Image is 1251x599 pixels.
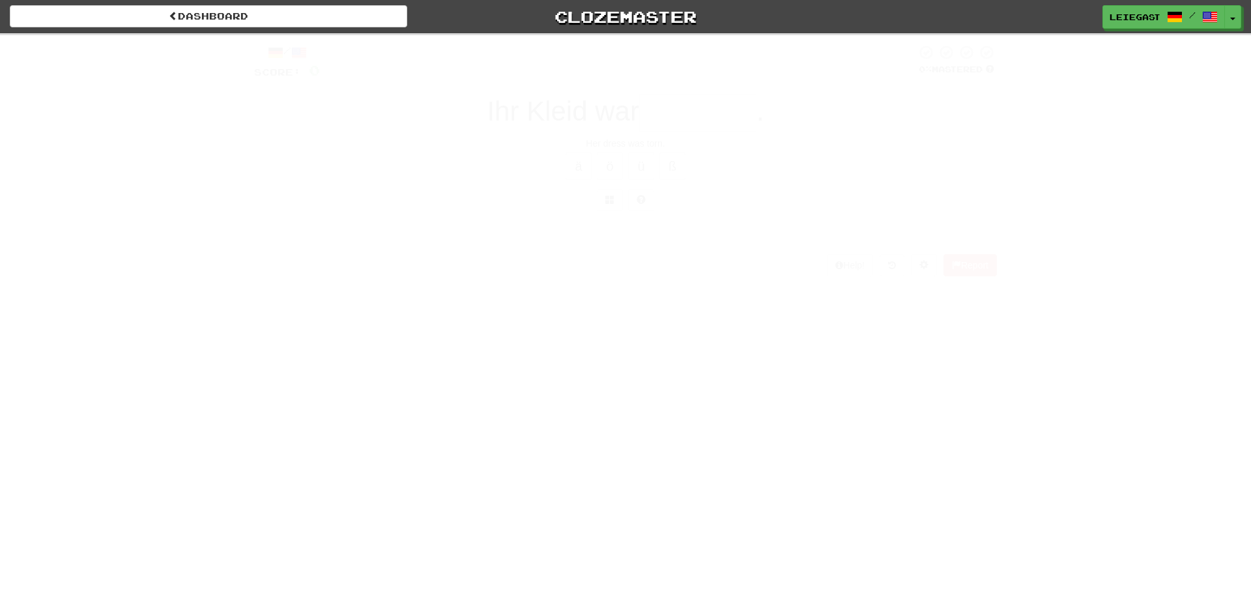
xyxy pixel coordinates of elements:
button: Help! [827,254,873,276]
button: Submit [585,218,666,248]
span: Ihr Kleid war [487,96,639,126]
button: Round history (alt+y) [880,254,904,276]
button: ä [566,153,592,180]
button: ü [628,153,654,180]
span: Score: [254,66,301,78]
span: 0 % [919,64,932,74]
div: / [254,44,320,61]
button: ö [597,153,623,180]
button: ß [659,153,685,180]
button: Switch sentence to multiple choice alt+p [597,189,623,211]
span: 0 [309,62,320,78]
span: Leiegast [1110,11,1160,23]
span: / [1189,10,1196,20]
a: Leiegast / [1102,5,1225,29]
span: . [756,96,764,126]
div: Mastered [916,64,997,76]
button: Report [943,254,997,276]
a: Dashboard [10,5,407,27]
button: Single letter hint - you only get 1 per sentence and score half the points! alt+h [628,189,654,211]
div: Her dress was torn. [254,137,997,150]
a: Clozemaster [427,5,824,28]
